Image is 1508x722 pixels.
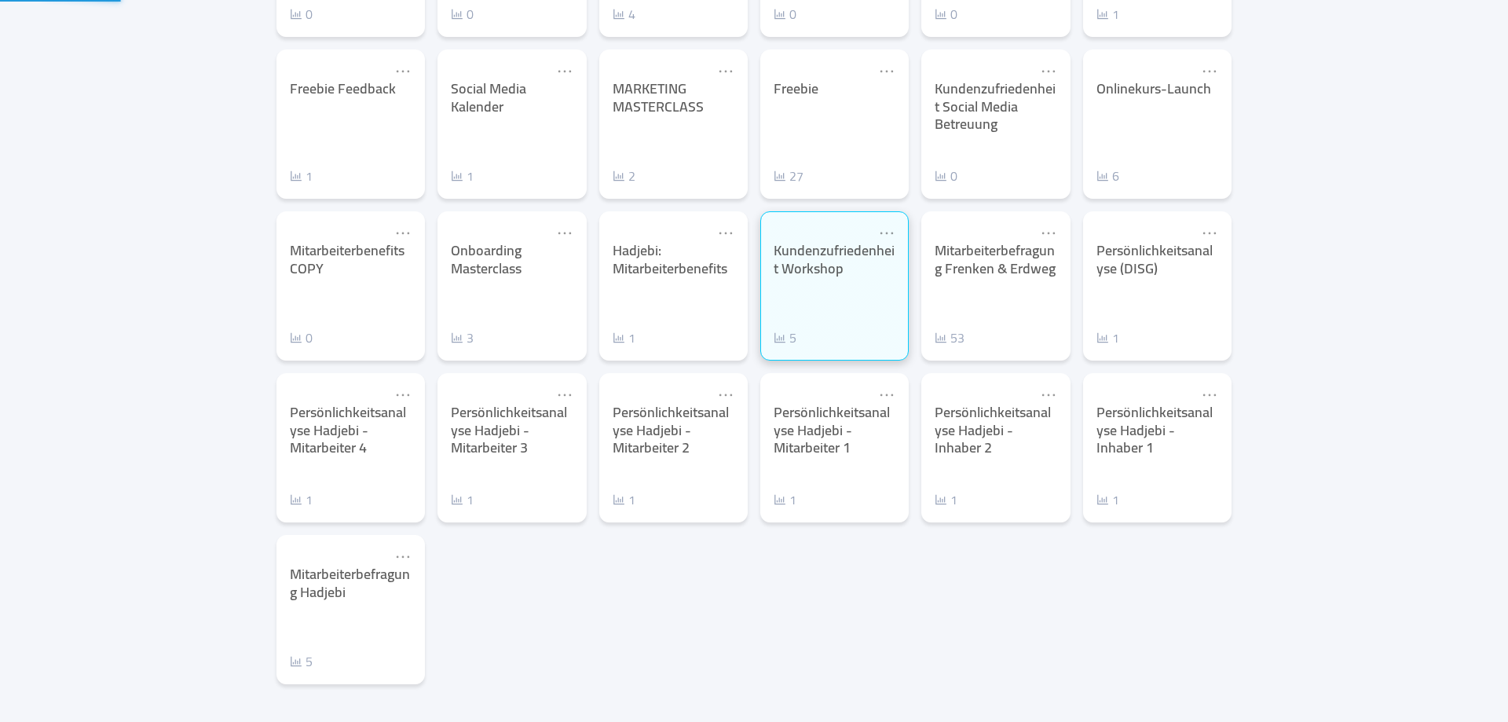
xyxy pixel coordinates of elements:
[613,5,635,24] a: icon: bar-chart4
[467,164,474,188] span: 1
[921,373,1070,522] a: Persönlichkeitsanalyse Hadjebi - Inhaber 2icon: bar-chart1
[1040,225,1057,242] i: icon: ellipsis
[789,2,796,26] span: 0
[628,326,635,350] span: 1
[276,373,425,522] a: Persönlichkeitsanalyse Hadjebi - Mitarbeiter 4icon: bar-chart1
[437,373,586,522] a: Persönlichkeitsanalyse Hadjebi - Mitarbeiter 3icon: bar-chart1
[613,332,625,344] i: icon: bar-chart
[394,387,412,404] i: icon: ellipsis
[1096,167,1119,185] a: icon: bar-chart6
[394,225,412,242] i: icon: ellipsis
[437,211,586,361] a: Onboarding Masterclassicon: bar-chart3
[950,164,957,188] span: 0
[467,488,474,511] span: 1
[935,80,1056,134] div: Kundenzufriedenheit Social Media Betreuung
[628,164,635,188] span: 2
[599,373,748,522] a: Persönlichkeitsanalyse Hadjebi - Mitarbeiter 2icon: bar-chart1
[290,242,412,277] div: Mitarbeiterbenefits COPY
[451,404,573,457] div: Persönlichkeitsanalyse Hadjebi - Mitarbeiter 3
[1096,404,1218,457] div: Persönlichkeitsanalyse Hadjebi - Inhaber 1
[1112,2,1119,26] span: 1
[599,49,748,199] a: MARKETING MASTERCLASSicon: bar-chart2
[306,2,313,26] span: 0
[556,225,573,242] i: icon: ellipsis
[774,404,895,457] div: Persönlichkeitsanalyse Hadjebi - Mitarbeiter 1
[935,493,947,506] i: icon: bar-chart
[613,328,635,347] a: icon: bar-chart1
[599,211,748,361] a: Hadjebi: Mitarbeiterbenefitsicon: bar-chart1
[760,49,909,199] a: Freebieicon: bar-chart27
[1083,211,1232,361] a: Persönlichkeitsanalyse (DISG)icon: bar-chart1
[878,387,895,404] i: icon: ellipsis
[394,63,412,80] i: icon: ellipsis
[1201,225,1218,242] i: icon: ellipsis
[451,170,463,182] i: icon: bar-chart
[451,490,474,509] a: icon: bar-chart1
[613,8,625,20] i: icon: bar-chart
[878,225,895,242] i: icon: ellipsis
[774,5,796,24] a: icon: bar-chart0
[306,164,313,188] span: 1
[1083,49,1232,199] a: Onlinekurs-Launchicon: bar-chart6
[1096,490,1119,509] a: icon: bar-chart1
[1096,5,1119,24] a: icon: bar-chart1
[290,80,412,98] div: Freebie Feedback
[760,373,909,522] a: Persönlichkeitsanalyse Hadjebi - Mitarbeiter 1icon: bar-chart1
[451,242,573,277] div: Onboarding Masterclass
[1112,164,1119,188] span: 6
[556,387,573,404] i: icon: ellipsis
[935,328,964,347] a: icon: bar-chart53
[921,49,1070,199] a: Kundenzufriedenheit Social Media Betreuungicon: bar-chart0
[789,326,796,350] span: 5
[1083,373,1232,522] a: Persönlichkeitsanalyse Hadjebi - Inhaber 1icon: bar-chart1
[451,167,474,185] a: icon: bar-chart1
[1096,332,1109,344] i: icon: bar-chart
[394,548,412,566] i: icon: ellipsis
[628,488,635,511] span: 1
[451,8,463,20] i: icon: bar-chart
[290,652,313,671] a: icon: bar-chart5
[935,332,947,344] i: icon: bar-chart
[1096,242,1218,277] div: Persönlichkeitsanalyse (DISG)
[935,170,947,182] i: icon: bar-chart
[613,170,625,182] i: icon: bar-chart
[1096,80,1218,98] div: Onlinekurs-Launch
[1096,8,1109,20] i: icon: bar-chart
[290,8,302,20] i: icon: bar-chart
[306,488,313,511] span: 1
[717,225,734,242] i: icon: ellipsis
[1096,328,1119,347] a: icon: bar-chart1
[1112,488,1119,511] span: 1
[613,404,734,457] div: Persönlichkeitsanalyse Hadjebi - Mitarbeiter 2
[774,332,786,344] i: icon: bar-chart
[774,493,786,506] i: icon: bar-chart
[935,8,947,20] i: icon: bar-chart
[774,8,786,20] i: icon: bar-chart
[451,5,474,24] a: icon: bar-chart0
[935,167,957,185] a: icon: bar-chart0
[774,328,796,347] a: icon: bar-chart5
[789,488,796,511] span: 1
[276,49,425,199] a: Freebie Feedbackicon: bar-chart1
[467,2,474,26] span: 0
[1096,493,1109,506] i: icon: bar-chart
[1201,63,1218,80] i: icon: ellipsis
[935,5,957,24] a: icon: bar-chart0
[613,490,635,509] a: icon: bar-chart1
[290,493,302,506] i: icon: bar-chart
[774,167,803,185] a: icon: bar-chart27
[451,80,573,115] div: Social Media Kalender
[935,404,1056,457] div: Persönlichkeitsanalyse Hadjebi - Inhaber 2
[878,63,895,80] i: icon: ellipsis
[1201,387,1218,404] i: icon: ellipsis
[935,490,957,509] a: icon: bar-chart1
[1040,63,1057,80] i: icon: ellipsis
[613,167,635,185] a: icon: bar-chart2
[613,80,734,115] div: MARKETING MASTERCLASS
[290,167,313,185] a: icon: bar-chart1
[717,387,734,404] i: icon: ellipsis
[306,326,313,350] span: 0
[290,328,313,347] a: icon: bar-chart0
[290,5,313,24] a: icon: bar-chart0
[1112,326,1119,350] span: 1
